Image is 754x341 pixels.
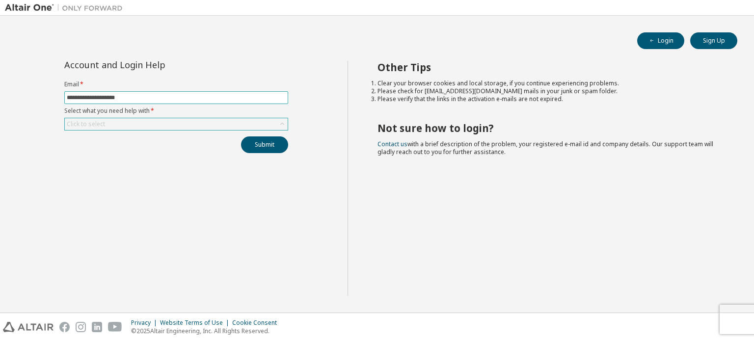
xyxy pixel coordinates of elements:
[377,79,720,87] li: Clear your browser cookies and local storage, if you continue experiencing problems.
[131,327,283,335] p: © 2025 Altair Engineering, Inc. All Rights Reserved.
[76,322,86,332] img: instagram.svg
[5,3,128,13] img: Altair One
[65,118,288,130] div: Click to select
[241,136,288,153] button: Submit
[377,122,720,134] h2: Not sure how to login?
[92,322,102,332] img: linkedin.svg
[3,322,54,332] img: altair_logo.svg
[690,32,737,49] button: Sign Up
[377,140,407,148] a: Contact us
[377,95,720,103] li: Please verify that the links in the activation e-mails are not expired.
[64,107,288,115] label: Select what you need help with
[64,61,243,69] div: Account and Login Help
[108,322,122,332] img: youtube.svg
[64,80,288,88] label: Email
[160,319,232,327] div: Website Terms of Use
[377,87,720,95] li: Please check for [EMAIL_ADDRESS][DOMAIN_NAME] mails in your junk or spam folder.
[59,322,70,332] img: facebook.svg
[377,61,720,74] h2: Other Tips
[131,319,160,327] div: Privacy
[232,319,283,327] div: Cookie Consent
[637,32,684,49] button: Login
[67,120,105,128] div: Click to select
[377,140,713,156] span: with a brief description of the problem, your registered e-mail id and company details. Our suppo...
